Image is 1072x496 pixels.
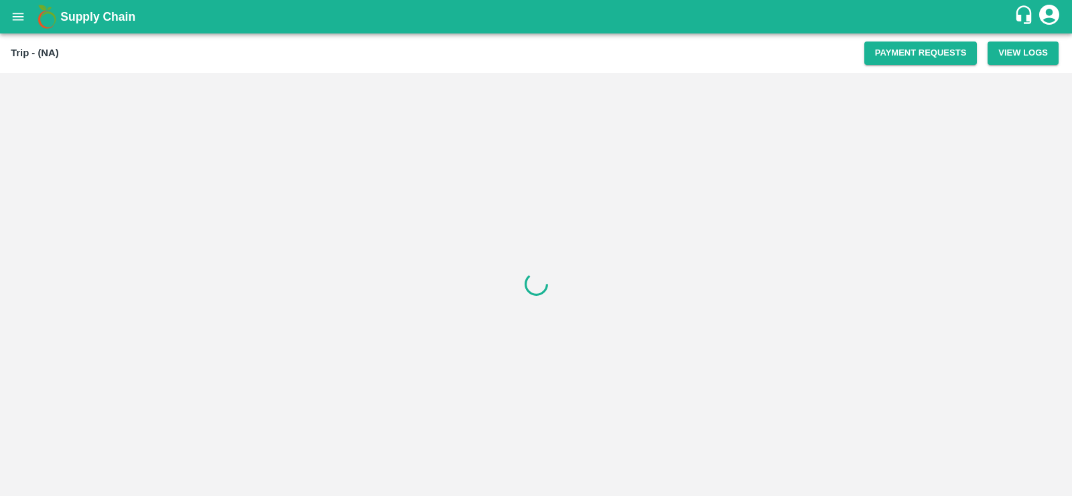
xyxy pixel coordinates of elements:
button: View Logs [988,42,1059,65]
button: Payment Requests [864,42,978,65]
b: Supply Chain [60,10,135,23]
div: account of current user [1037,3,1061,31]
img: logo [33,3,60,30]
div: customer-support [1014,5,1037,29]
button: open drawer [3,1,33,32]
b: Trip - (NA) [11,48,59,58]
a: Supply Chain [60,7,1014,26]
